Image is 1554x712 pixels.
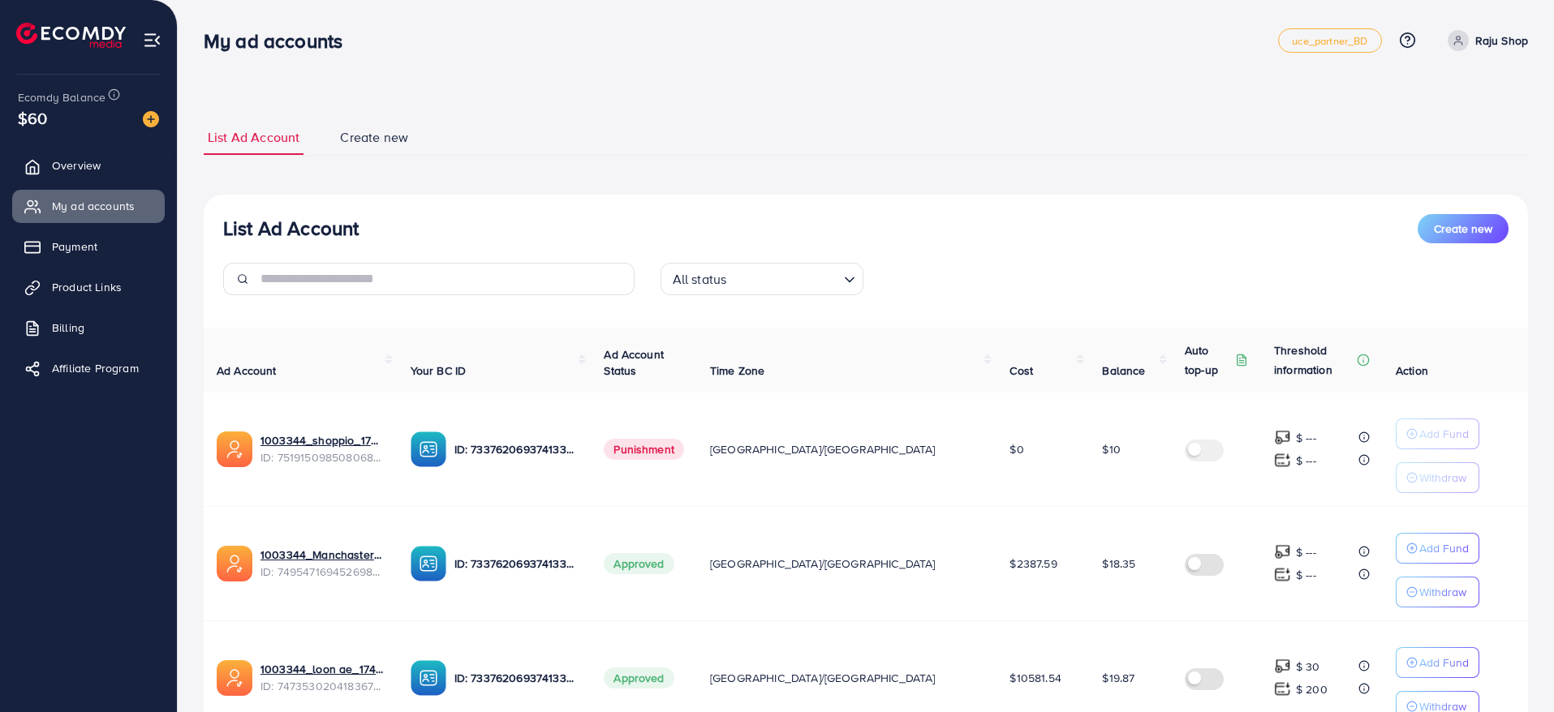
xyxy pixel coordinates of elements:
img: top-up amount [1274,429,1291,446]
a: Payment [12,230,165,263]
span: $18.35 [1102,555,1135,572]
div: Search for option [661,263,863,295]
div: <span class='underline'>1003344_Manchaster_1745175503024</span></br>7495471694526988304 [260,547,385,580]
button: Create new [1418,214,1509,243]
span: Create new [340,128,408,147]
span: Ecomdy Balance [18,89,105,105]
button: Add Fund [1396,533,1479,564]
p: ID: 7337620693741338625 [454,554,579,573]
span: Time Zone [710,362,764,379]
button: Withdraw [1396,577,1479,607]
span: Ad Account [217,362,277,379]
span: $60 [18,106,47,130]
img: image [143,111,159,127]
img: ic-ba-acc.ded83a64.svg [411,660,446,696]
a: uce_partner_BD [1278,28,1381,53]
button: Add Fund [1396,647,1479,678]
p: $ --- [1296,428,1316,448]
img: top-up amount [1274,452,1291,469]
p: Auto top-up [1185,341,1232,380]
p: $ --- [1296,565,1316,585]
p: $ 30 [1296,657,1320,676]
input: Search for option [731,264,837,291]
span: My ad accounts [52,198,135,214]
span: $2387.59 [1009,555,1057,572]
div: <span class='underline'>1003344_shoppio_1750688962312</span></br>7519150985080684551 [260,432,385,465]
p: Add Fund [1419,424,1469,444]
img: top-up amount [1274,566,1291,583]
a: 1003344_Manchaster_1745175503024 [260,547,385,563]
span: Balance [1102,362,1145,379]
a: 1003344_loon ae_1740066863007 [260,661,385,677]
a: My ad accounts [12,190,165,222]
span: Payment [52,238,97,255]
p: $ 200 [1296,680,1328,699]
span: $0 [1009,441,1023,457]
a: 1003344_shoppio_1750688962312 [260,432,385,448]
span: Your BC ID [411,362,467,379]
h3: My ad accounts [204,29,355,53]
span: Approved [604,553,674,574]
img: top-up amount [1274,680,1291,697]
a: Overview [12,149,165,182]
p: ID: 7337620693741338625 [454,668,579,688]
span: List Ad Account [208,128,299,147]
span: [GEOGRAPHIC_DATA]/[GEOGRAPHIC_DATA] [710,555,936,572]
img: ic-ads-acc.e4c84228.svg [217,660,252,696]
span: $19.87 [1102,670,1134,686]
h3: List Ad Account [223,217,359,240]
p: Threshold information [1274,341,1354,380]
img: logo [16,23,126,48]
span: uce_partner_BD [1292,36,1367,46]
img: ic-ads-acc.e4c84228.svg [217,431,252,467]
span: $10 [1102,441,1120,457]
span: Billing [52,320,84,336]
span: Product Links [52,279,122,295]
p: Add Fund [1419,653,1469,672]
a: Raju Shop [1441,30,1528,51]
p: Withdraw [1419,468,1466,487]
span: [GEOGRAPHIC_DATA]/[GEOGRAPHIC_DATA] [710,670,936,686]
span: [GEOGRAPHIC_DATA]/[GEOGRAPHIC_DATA] [710,441,936,457]
a: Billing [12,311,165,344]
span: Cost [1009,362,1033,379]
div: <span class='underline'>1003344_loon ae_1740066863007</span></br>7473530204183674896 [260,661,385,694]
span: Punishment [604,439,684,460]
p: $ --- [1296,451,1316,470]
p: $ --- [1296,543,1316,562]
img: menu [143,31,161,49]
span: Overview [52,157,101,174]
img: ic-ba-acc.ded83a64.svg [411,431,446,467]
p: Raju Shop [1475,31,1528,50]
img: ic-ads-acc.e4c84228.svg [217,546,252,581]
span: ID: 7473530204183674896 [260,678,385,694]
button: Add Fund [1396,418,1479,449]
span: Affiliate Program [52,360,139,376]
img: ic-ba-acc.ded83a64.svg [411,546,446,581]
img: top-up amount [1274,658,1291,675]
span: Ad Account Status [604,346,664,379]
span: Approved [604,667,674,688]
p: ID: 7337620693741338625 [454,440,579,459]
a: Product Links [12,271,165,303]
p: Add Fund [1419,538,1469,558]
p: Withdraw [1419,582,1466,602]
a: Affiliate Program [12,352,165,384]
button: Withdraw [1396,462,1479,493]
img: top-up amount [1274,543,1291,560]
span: $10581.54 [1009,670,1061,686]
span: All status [669,268,730,291]
span: Action [1396,362,1428,379]
span: Create new [1434,221,1492,237]
span: ID: 7519150985080684551 [260,449,385,465]
span: ID: 7495471694526988304 [260,564,385,580]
